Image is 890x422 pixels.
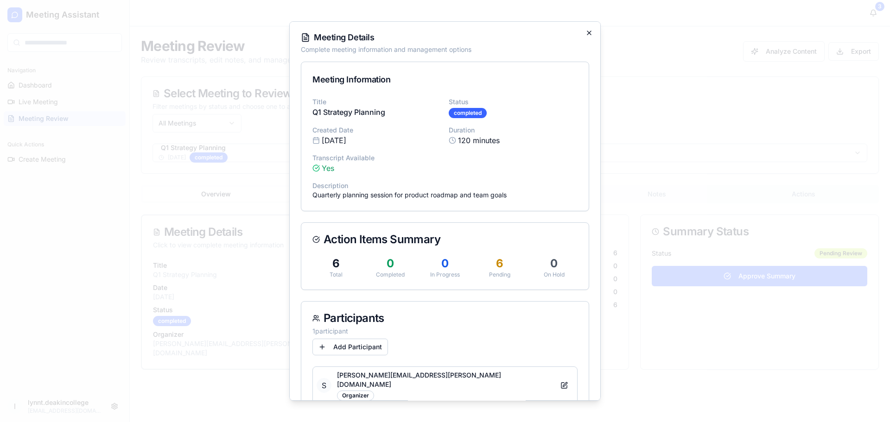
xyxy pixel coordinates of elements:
[367,256,414,271] p: 0
[458,135,500,146] span: 120 minutes
[421,271,469,278] p: In Progress
[312,327,578,336] div: 1 participant
[449,108,487,118] div: completed
[312,271,360,278] p: Total
[312,234,578,245] div: Action Items Summary
[312,107,441,118] p: Q1 Strategy Planning
[367,271,414,278] p: Completed
[449,126,578,135] p: Duration
[337,391,374,401] div: Organizer
[421,256,469,271] p: 0
[530,256,578,271] p: 0
[301,33,589,42] h2: Meeting Details
[322,135,346,146] span: [DATE]
[476,271,523,278] p: Pending
[476,256,523,271] p: 6
[317,378,331,393] span: S
[312,126,441,135] p: Created Date
[312,181,578,190] p: Description
[530,271,578,278] p: On Hold
[301,45,589,54] p: Complete meeting information and management options
[312,73,578,86] div: Meeting Information
[322,163,334,174] span: Yes
[312,190,578,200] p: Quarterly planning session for product roadmap and team goals
[312,339,388,355] button: Add Participant
[337,371,555,389] p: [PERSON_NAME][EMAIL_ADDRESS][PERSON_NAME][DOMAIN_NAME]
[312,97,441,107] p: Title
[312,256,360,271] p: 6
[312,313,578,324] div: Participants
[449,97,578,107] p: Status
[312,153,441,163] p: Transcript Available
